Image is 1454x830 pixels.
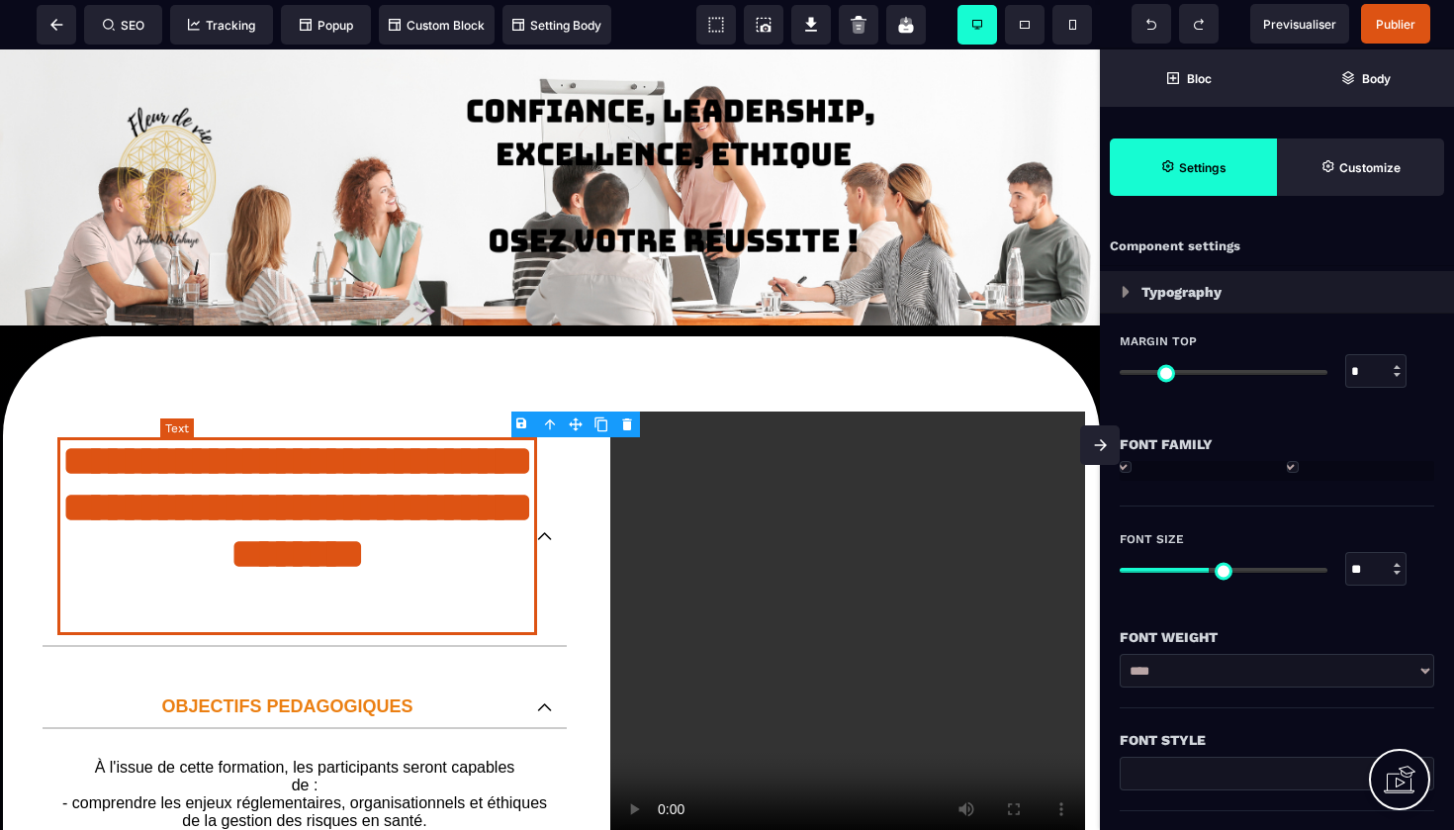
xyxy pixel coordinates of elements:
span: Popup [300,18,353,33]
span: Previsualiser [1263,17,1336,32]
p: OBJECTIFS PEDAGOGIQUES [57,647,517,668]
span: Open Blocks [1100,49,1277,107]
span: Open Style Manager [1277,138,1444,196]
div: Font Style [1120,728,1434,752]
span: Margin Top [1120,333,1197,349]
strong: Body [1362,71,1391,86]
strong: Settings [1179,160,1227,175]
div: Font Family [1120,432,1434,456]
span: Font Size [1120,531,1184,547]
span: Custom Block [389,18,485,33]
span: Tracking [188,18,255,33]
span: Screenshot [744,5,783,45]
div: Font Weight [1120,625,1434,649]
span: Setting Body [512,18,601,33]
span: Open Layer Manager [1277,49,1454,107]
strong: Customize [1339,160,1401,175]
span: Settings [1110,138,1277,196]
span: Preview [1250,4,1349,44]
span: View components [696,5,736,45]
span: Publier [1376,17,1415,32]
div: Component settings [1100,228,1454,266]
p: Typography [1141,280,1222,304]
strong: Bloc [1187,71,1212,86]
img: loading [1122,286,1130,298]
span: SEO [103,18,144,33]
